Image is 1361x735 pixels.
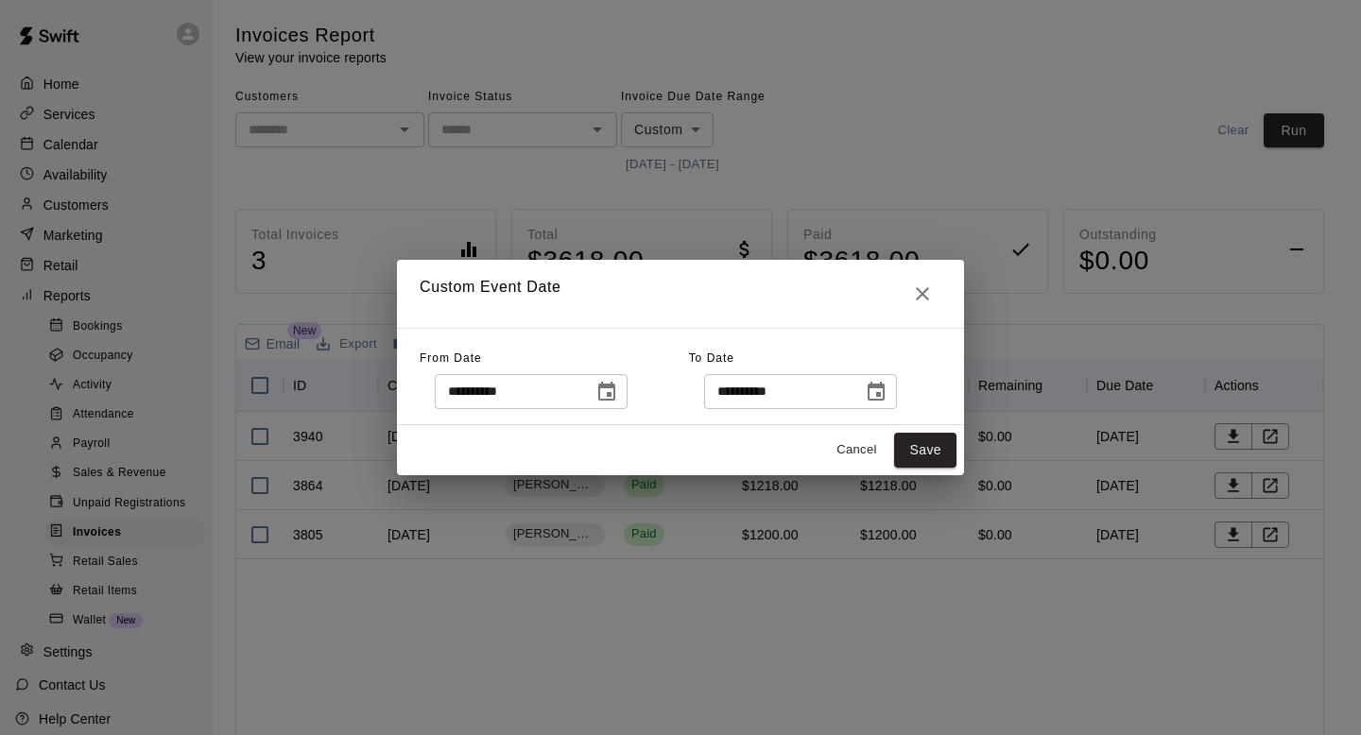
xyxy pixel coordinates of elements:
[904,275,941,313] button: Close
[894,433,956,468] button: Save
[397,260,964,328] h2: Custom Event Date
[826,436,887,465] button: Cancel
[689,351,734,365] span: To Date
[588,373,626,411] button: Choose date, selected date is Sep 3, 2025
[420,351,482,365] span: From Date
[857,373,895,411] button: Choose date, selected date is Sep 10, 2025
